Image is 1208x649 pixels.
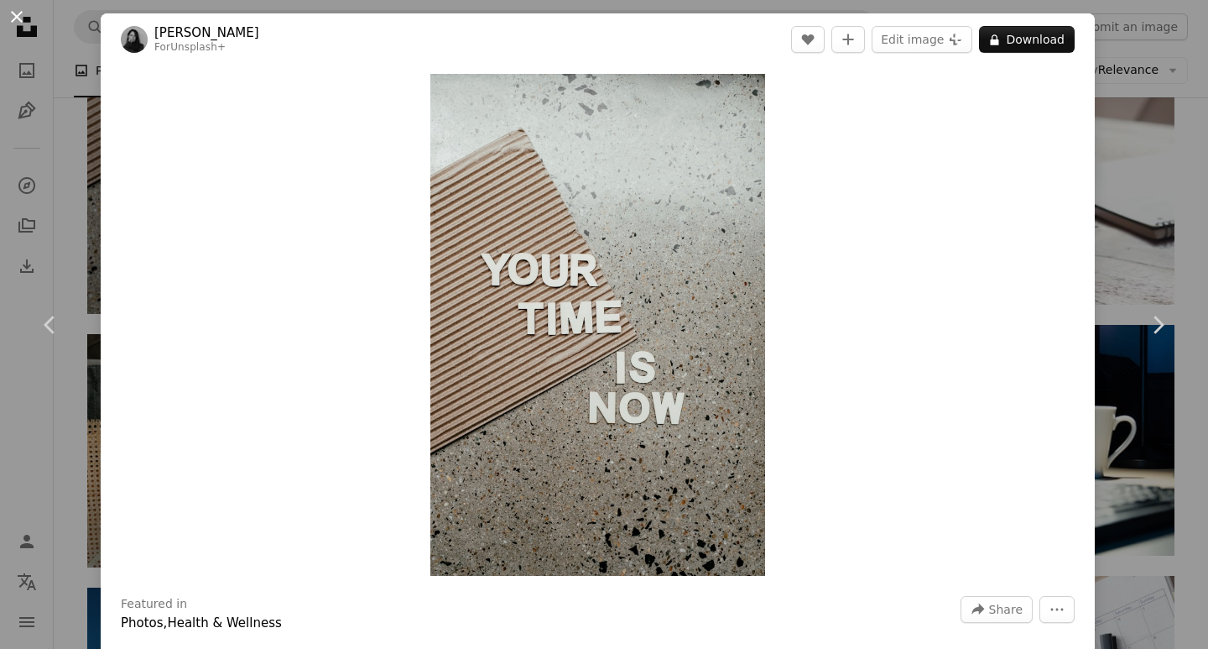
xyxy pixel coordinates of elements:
[1107,244,1208,406] a: Next
[989,597,1023,622] span: Share
[1039,596,1075,623] button: More Actions
[154,24,259,41] a: [PERSON_NAME]
[961,596,1033,623] button: Share this image
[979,26,1075,53] button: Download
[154,41,259,55] div: For
[121,596,187,613] h3: Featured in
[121,26,148,53] img: Go to Valeriia Miller's profile
[164,615,168,631] span: ,
[430,74,765,576] button: Zoom in on this image
[831,26,865,53] button: Add to Collection
[167,615,281,631] a: Health & Wellness
[121,615,164,631] a: Photos
[170,41,226,53] a: Unsplash+
[872,26,972,53] button: Edit image
[430,74,765,576] img: a piece of cardboard with the words your time is now written on it
[791,26,825,53] button: Like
